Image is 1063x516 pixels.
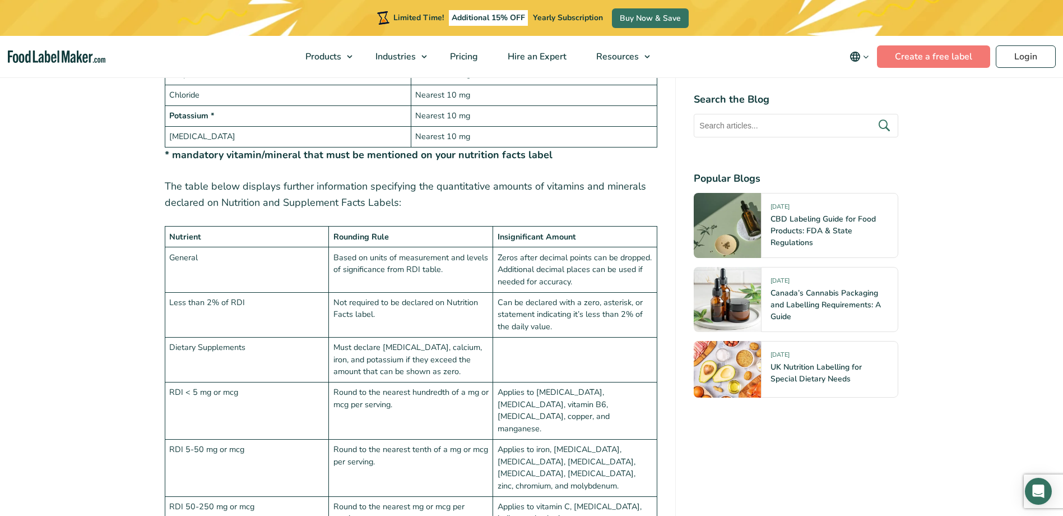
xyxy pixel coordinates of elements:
[493,292,657,337] td: Can be declared with a zero, asterisk, or statement indicating it’s less than 2% of the daily value.
[329,292,493,337] td: Not required to be declared on Nutrition Facts label.
[770,362,862,384] a: UK Nutrition Labelling for Special Dietary Needs
[411,105,657,126] td: Nearest 10 mg
[165,439,329,496] td: RDI 5-50 mg or mcg
[329,382,493,439] td: Round to the nearest hundredth of a mg or mcg per serving.
[770,288,881,322] a: Canada’s Cannabis Packaging and Labelling Requirements: A Guide
[411,85,657,105] td: Nearest 10 mg
[329,439,493,496] td: Round to the nearest tenth of a mg or mcg per serving.
[372,50,417,63] span: Industries
[493,439,657,496] td: Applies to iron, [MEDICAL_DATA], [MEDICAL_DATA], [MEDICAL_DATA], [MEDICAL_DATA], [MEDICAL_DATA], ...
[165,85,411,105] td: Chloride
[493,382,657,439] td: Applies to [MEDICAL_DATA], [MEDICAL_DATA], vitamin B6, [MEDICAL_DATA], copper, and manganese.
[493,36,579,77] a: Hire an Expert
[694,114,898,137] input: Search articles...
[333,231,389,242] strong: Rounding Rule
[694,171,898,186] h4: Popular Blogs
[770,202,790,215] span: [DATE]
[165,382,329,439] td: RDI < 5 mg or mcg
[1025,478,1052,505] div: Open Intercom Messenger
[361,36,433,77] a: Industries
[435,36,490,77] a: Pricing
[165,148,553,162] strong: * mandatory vitamin/mineral that must be mentioned on your nutrition facts label
[770,351,790,363] span: [DATE]
[302,50,342,63] span: Products
[877,45,990,68] a: Create a free label
[533,12,603,23] span: Yearly Subscription
[291,36,358,77] a: Products
[770,277,790,289] span: [DATE]
[593,50,640,63] span: Resources
[165,178,658,211] p: The table below displays further information specifying the quantitative amounts of vitamins and ...
[770,214,876,248] a: CBD Labeling Guide for Food Products: FDA & State Regulations
[165,247,329,292] td: General
[996,45,1056,68] a: Login
[498,231,576,242] strong: Insignificant Amount
[169,110,215,121] strong: Potassium *
[165,292,329,337] td: Less than 2% of RDI
[504,50,568,63] span: Hire an Expert
[447,50,479,63] span: Pricing
[612,8,689,28] a: Buy Now & Save
[329,247,493,292] td: Based on units of measurement and levels of significance from RDI table.
[165,337,329,382] td: Dietary Supplements
[165,126,411,147] td: [MEDICAL_DATA]
[329,337,493,382] td: Must declare [MEDICAL_DATA], calcium, iron, and potassium if they exceed the amount that can be s...
[411,126,657,147] td: Nearest 10 mg
[694,92,898,107] h4: Search the Blog
[393,12,444,23] span: Limited Time!
[582,36,656,77] a: Resources
[493,247,657,292] td: Zeros after decimal points can be dropped. Additional decimal places can be used if needed for ac...
[169,231,201,242] strong: Nutrient
[449,10,528,26] span: Additional 15% OFF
